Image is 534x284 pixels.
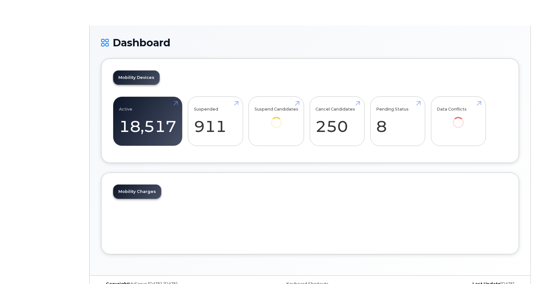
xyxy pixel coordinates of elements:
[315,100,359,142] a: Cancel Candidates 250
[437,100,480,137] a: Data Conflicts
[113,71,159,85] a: Mobility Devices
[255,100,298,137] a: Suspend Candidates
[101,37,519,48] h1: Dashboard
[119,100,176,142] a: Active 18,517
[194,100,237,142] a: Suspended 911
[113,185,161,199] a: Mobility Charges
[376,100,419,142] a: Pending Status 8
